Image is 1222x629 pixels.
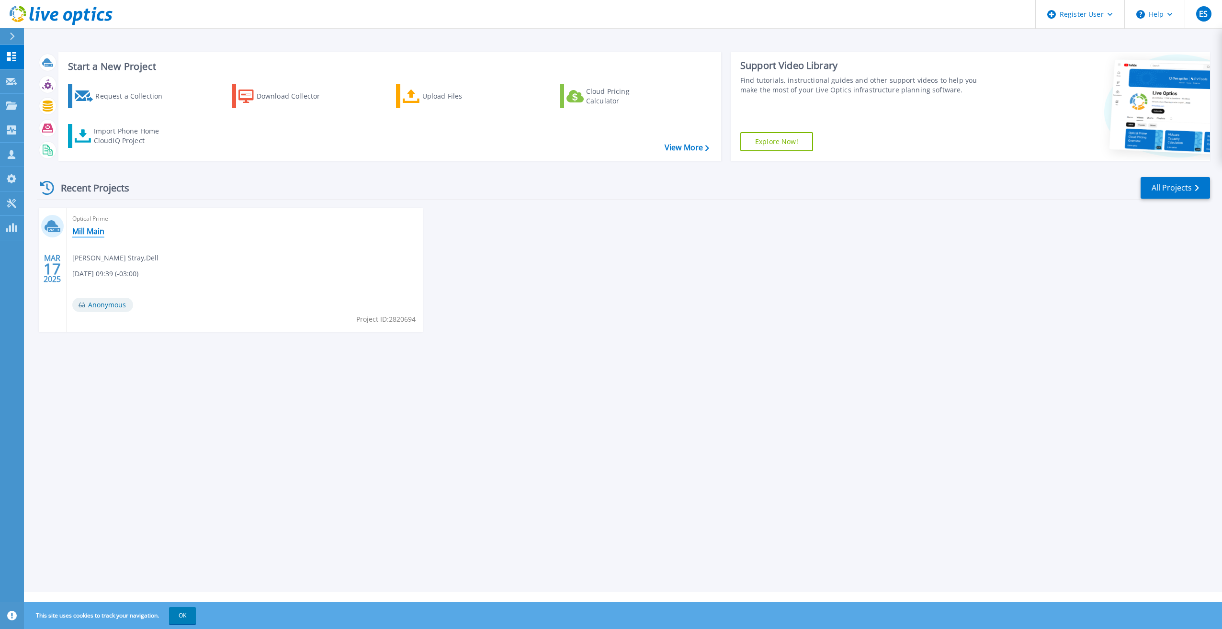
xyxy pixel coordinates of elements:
[422,87,499,106] div: Upload Files
[665,143,709,152] a: View More
[1199,10,1208,18] span: ES
[560,84,667,108] a: Cloud Pricing Calculator
[72,226,104,236] a: Mill Main
[95,87,172,106] div: Request a Collection
[72,298,133,312] span: Anonymous
[586,87,663,106] div: Cloud Pricing Calculator
[169,607,196,624] button: OK
[740,59,988,72] div: Support Video Library
[94,126,169,146] div: Import Phone Home CloudIQ Project
[396,84,503,108] a: Upload Files
[43,251,61,286] div: MAR 2025
[740,76,988,95] div: Find tutorials, instructional guides and other support videos to help you make the most of your L...
[44,265,61,273] span: 17
[232,84,339,108] a: Download Collector
[356,314,416,325] span: Project ID: 2820694
[740,132,813,151] a: Explore Now!
[1141,177,1210,199] a: All Projects
[72,253,158,263] span: [PERSON_NAME] Stray , Dell
[257,87,333,106] div: Download Collector
[68,61,709,72] h3: Start a New Project
[68,84,175,108] a: Request a Collection
[26,607,196,624] span: This site uses cookies to track your navigation.
[72,269,138,279] span: [DATE] 09:39 (-03:00)
[37,176,142,200] div: Recent Projects
[72,213,417,224] span: Optical Prime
